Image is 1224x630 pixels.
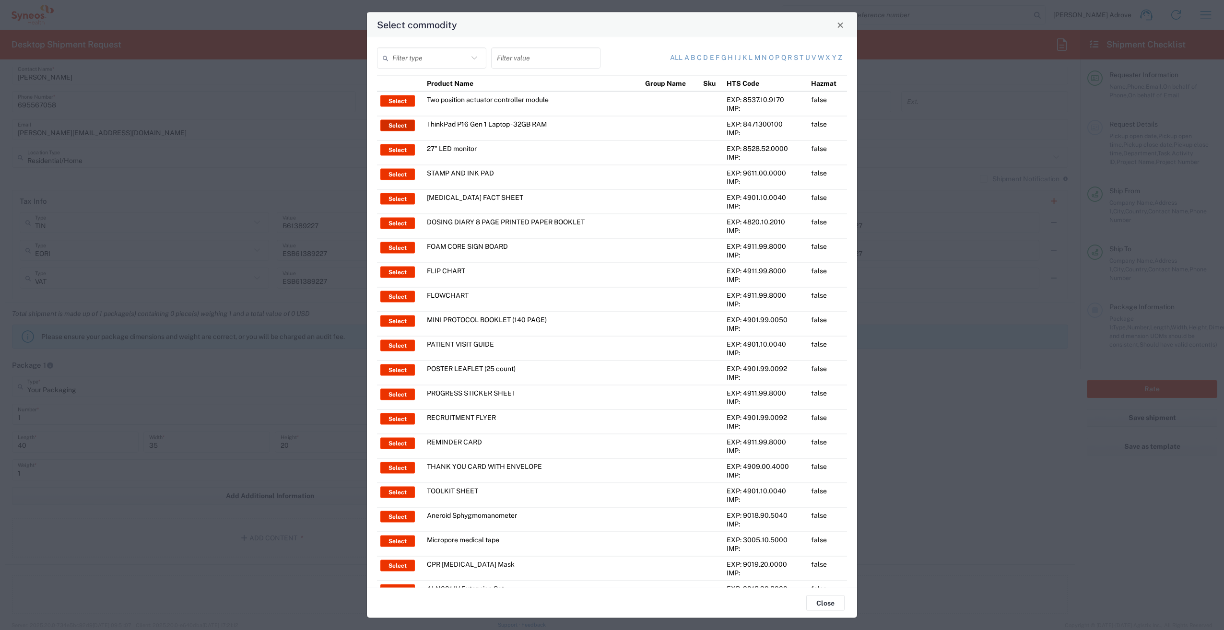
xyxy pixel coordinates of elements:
a: d [703,53,708,63]
div: EXP: 9018.90.8000 [727,584,804,593]
td: false [808,483,847,507]
td: [MEDICAL_DATA] FACT SHEET [424,189,642,214]
button: Select [380,120,415,131]
div: IMP: [727,300,804,308]
button: Select [380,242,415,254]
div: IMP: [727,471,804,479]
div: EXP: 4901.10.0040 [727,340,804,349]
div: IMP: [727,153,804,162]
td: ThinkPad P16 Gen 1 Laptop - 32GB RAM [424,116,642,140]
td: Two position actuator controller module [424,92,642,117]
div: EXP: 4901.99.0092 [727,413,804,422]
td: FLOWCHART [424,287,642,312]
a: m [754,53,760,63]
td: PROGRESS STICKER SHEET [424,385,642,409]
button: Select [380,291,415,303]
button: Select [380,267,415,278]
div: EXP: 4911.99.8000 [727,242,804,251]
a: h [728,53,733,63]
td: Aneroid Sphygmomanometer [424,507,642,532]
td: STAMP AND INK PAD [424,165,642,189]
button: Close [834,18,847,32]
div: EXP: 8471300100 [727,120,804,128]
td: false [808,92,847,117]
a: e [710,53,714,63]
a: b [691,53,695,63]
div: EXP: 4911.99.8000 [727,438,804,446]
button: Select [380,462,415,474]
button: Select [380,364,415,376]
a: y [832,53,836,63]
div: IMP: [727,128,804,137]
div: IMP: [727,373,804,382]
td: false [808,458,847,483]
a: x [825,53,830,63]
td: false [808,336,847,361]
td: PATIENT VISIT GUIDE [424,336,642,361]
button: Select [380,144,415,156]
a: i [735,53,737,63]
div: EXP: 4911.99.8000 [727,291,804,300]
div: EXP: 8528.52.0000 [727,144,804,153]
a: p [775,53,779,63]
td: FOAM CORE SIGN BOARD [424,238,642,263]
div: EXP: 9019.20.0000 [727,560,804,569]
td: CPR [MEDICAL_DATA] Mask [424,556,642,581]
button: Select [380,193,415,205]
a: a [684,53,689,63]
a: t [800,53,803,63]
div: EXP: 9611.00.0000 [727,169,804,177]
div: EXP: 4901.99.0092 [727,364,804,373]
td: POSTER LEAFLET (25 count) [424,361,642,385]
a: l [749,53,753,63]
td: false [808,434,847,458]
div: EXP: 4901.99.0050 [727,315,804,324]
td: false [808,507,847,532]
div: IMP: [727,104,804,113]
a: w [818,53,824,63]
button: Select [380,536,415,547]
td: false [808,214,847,238]
td: DOSING DIARY 8 PAGE PRINTED PAPER BOOKLET [424,214,642,238]
div: IMP: [727,251,804,259]
td: false [808,361,847,385]
div: IMP: [727,275,804,284]
td: false [808,116,847,140]
div: IMP: [727,202,804,210]
div: EXP: 4901.10.0040 [727,193,804,202]
td: REMINDER CARD [424,434,642,458]
a: All [670,53,683,63]
button: Select [380,560,415,572]
td: false [808,409,847,434]
th: Group Name [642,75,700,92]
a: u [805,53,810,63]
td: false [808,238,847,263]
div: EXP: 3005.10.5000 [727,536,804,544]
button: Select [380,584,415,596]
button: Select [380,169,415,180]
td: ALN001 IV Extension Set [424,581,642,605]
div: IMP: [727,495,804,504]
td: 27" LED monitor [424,140,642,165]
div: EXP: 8537.10.9170 [727,95,804,104]
div: EXP: 4911.99.8000 [727,389,804,397]
td: false [808,581,847,605]
a: z [838,53,842,63]
td: THANK YOU CARD WITH ENVELOPE [424,458,642,483]
td: Micropore medical tape [424,532,642,556]
div: EXP: 4901.10.0040 [727,487,804,495]
a: n [762,53,767,63]
h4: Select commodity [377,18,457,32]
td: false [808,165,847,189]
a: q [781,53,786,63]
div: IMP: [727,226,804,235]
a: o [769,53,774,63]
button: Select [380,218,415,229]
a: v [812,53,816,63]
button: Select [380,487,415,498]
button: Select [380,340,415,351]
button: Select [380,95,415,107]
a: c [697,53,702,63]
td: FLIP CHART [424,263,642,287]
a: k [742,53,747,63]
